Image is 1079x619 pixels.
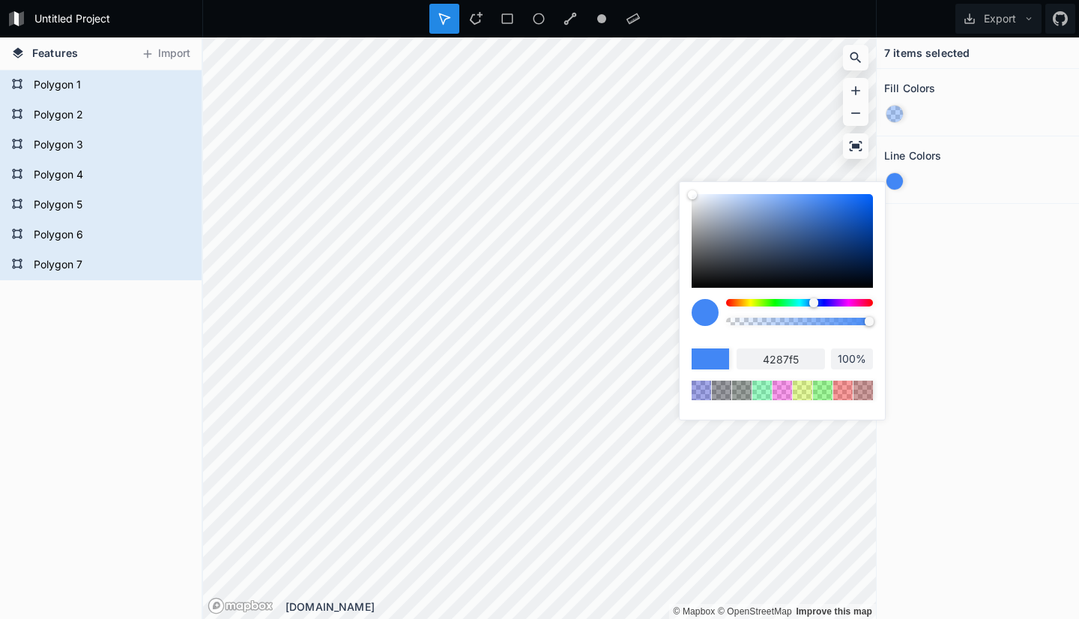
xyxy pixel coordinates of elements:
[208,597,273,615] a: Mapbox logo
[285,599,876,615] div: [DOMAIN_NAME]
[796,606,872,617] a: Map feedback
[955,4,1042,34] button: Export
[673,606,715,617] a: Mapbox
[718,606,792,617] a: OpenStreetMap
[133,42,198,66] button: Import
[884,45,970,61] h4: 7 items selected
[884,76,936,100] h2: Fill Colors
[32,45,78,61] span: Features
[884,144,942,167] h2: Line Colors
